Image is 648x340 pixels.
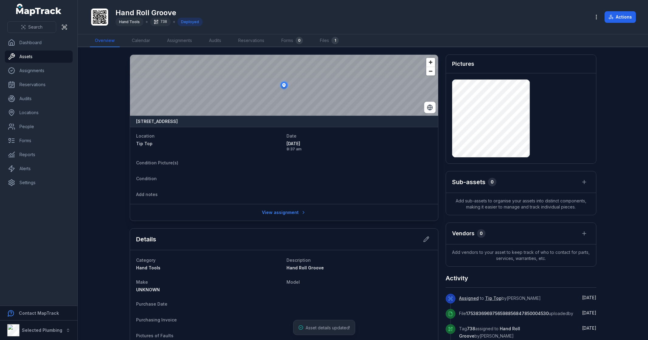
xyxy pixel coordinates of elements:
[127,34,155,47] a: Calendar
[582,325,596,331] time: 7/30/2025, 8:55:15 AM
[5,107,73,119] a: Locations
[582,295,596,300] span: [DATE]
[5,135,73,147] a: Forms
[7,21,56,33] button: Search
[16,4,62,16] a: MapTrack
[136,160,178,165] span: Condition Picture(s)
[5,163,73,175] a: Alerts
[136,118,178,124] strong: [STREET_ADDRESS]
[582,325,596,331] span: [DATE]
[22,328,62,333] strong: Selected Plumbing
[582,310,596,315] span: [DATE]
[5,65,73,77] a: Assignments
[446,193,596,215] span: Add sub-assets to organise your assets into distinct components, making it easier to manage and t...
[452,229,475,238] h3: Vendors
[5,37,73,49] a: Dashboard
[582,310,596,315] time: 7/30/2025, 8:56:23 AM
[136,279,148,285] span: Make
[258,207,310,218] a: View assignment
[286,265,324,270] span: Hand Roll Groove
[5,79,73,91] a: Reservations
[459,311,607,316] span: File uploaded by [PERSON_NAME]
[5,121,73,133] a: People
[426,67,435,75] button: Zoom out
[119,19,140,24] span: Hand Tools
[467,326,475,331] span: 738
[162,34,197,47] a: Assignments
[136,301,167,307] span: Purchase Date
[136,317,177,322] span: Purchasing Invoice
[115,8,203,18] h1: Hand Roll Groove
[136,333,173,338] span: Pictures of Faults
[5,149,73,161] a: Reports
[136,141,153,146] span: Tip Top
[19,310,59,316] strong: Contact MapTrack
[28,24,43,30] span: Search
[446,274,468,282] h2: Activity
[306,325,350,330] span: Asset details updated!
[5,51,73,63] a: Assets
[605,11,636,23] button: Actions
[296,37,303,44] div: 0
[466,311,549,316] span: 1753836969756598856847850004530
[276,34,308,47] a: Forms0
[286,147,432,152] span: 8:37 am
[459,296,541,301] span: to by [PERSON_NAME]
[5,177,73,189] a: Settings
[136,141,282,147] a: Tip Top
[286,141,432,147] span: [DATE]
[315,34,344,47] a: Files1
[331,37,339,44] div: 1
[485,295,502,301] a: Tip Top
[5,93,73,105] a: Audits
[582,295,596,300] time: 8/13/2025, 8:37:52 AM
[286,258,311,263] span: Description
[136,287,160,292] span: UNKNOWN
[204,34,226,47] a: Audits
[286,141,432,152] time: 8/13/2025, 8:37:52 AM
[177,18,203,26] div: Deployed
[136,192,158,197] span: Add notes
[90,34,120,47] a: Overview
[130,55,438,116] canvas: Map
[424,102,436,113] button: Switch to Satellite View
[136,265,160,270] span: Hand Tools
[136,258,156,263] span: Category
[136,176,157,181] span: Condition
[452,60,474,68] h3: Pictures
[426,58,435,67] button: Zoom in
[233,34,269,47] a: Reservations
[286,279,300,285] span: Model
[477,229,485,238] div: 0
[459,295,479,301] a: Assigned
[136,133,155,138] span: Location
[286,133,297,138] span: Date
[446,244,596,266] span: Add vendors to your asset to keep track of who to contact for parts, services, warranties, etc.
[488,178,496,186] div: 0
[452,178,485,186] h2: Sub-assets
[150,18,171,26] div: 738
[136,235,156,244] h2: Details
[459,326,520,338] span: Tag assigned to by [PERSON_NAME]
